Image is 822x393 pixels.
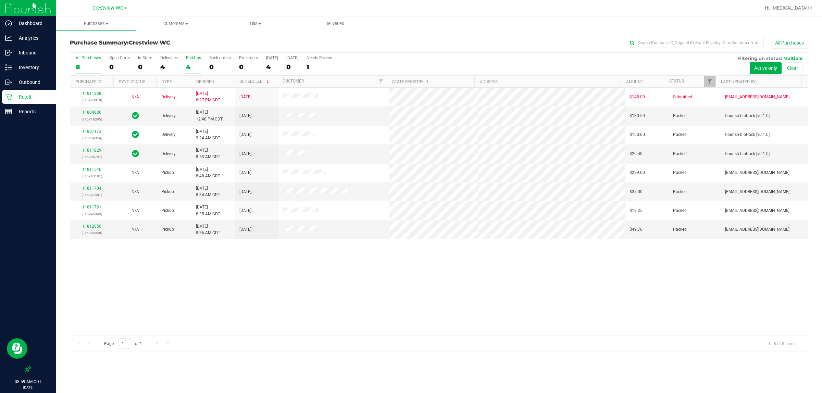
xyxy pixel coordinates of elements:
p: Analytics [12,34,53,42]
div: 0 [239,63,258,71]
span: Delivery [161,151,176,157]
p: Retail [12,93,53,101]
a: 11811791 [82,205,101,210]
button: N/A [132,189,139,195]
span: 1 - 8 of 8 items [763,338,801,348]
a: Purchases [56,16,136,31]
span: Packed [673,207,687,214]
a: Amount [626,79,643,84]
span: [EMAIL_ADDRESS][DOMAIN_NAME] [725,94,789,100]
p: (315953018) [74,97,110,103]
a: 11812050 [82,224,101,229]
span: [DATE] 8:53 AM CDT [196,147,220,160]
a: 11811704 [82,186,101,191]
span: Submitted [673,94,692,100]
p: Reports [12,107,53,116]
p: (315996043) [74,211,110,217]
span: [DATE] [239,226,251,233]
label: Pin the sidebar to full width on large screens [25,366,32,372]
p: 08:59 AM CDT [3,379,53,385]
inline-svg: Inbound [5,49,12,56]
span: Pickup [161,189,174,195]
span: [DATE] [239,94,251,100]
span: $29.40 [630,151,643,157]
div: Open Carts [109,55,130,60]
span: [DATE] 6:27 PM CDT [196,90,220,103]
a: Filter [704,76,715,87]
button: N/A [132,169,139,176]
button: N/A [132,94,139,100]
a: Type [162,79,172,84]
span: Not Applicable [132,208,139,213]
span: [DATE] [239,207,251,214]
input: Search Purchase ID, Original ID, State Registry ID or Customer Name... [627,38,764,48]
div: 4 [266,63,278,71]
span: Delivery [161,94,176,100]
a: Tills [215,16,295,31]
span: [DATE] 12:48 PM CDT [196,109,223,122]
span: Pickup [161,226,174,233]
span: [EMAIL_ADDRESS][DOMAIN_NAME] [725,207,789,214]
span: Page of 1 [98,338,148,349]
span: [DATE] [239,151,251,157]
span: Packed [673,169,687,176]
inline-svg: Retail [5,93,12,100]
div: 0 [286,63,298,71]
span: Filtering on status: [737,55,782,61]
div: [DATE] [286,55,298,60]
span: In Sync [132,130,139,139]
span: flourish-biotrack [v0.1.0] [725,131,770,138]
inline-svg: Reports [5,108,12,115]
div: 8 [76,63,101,71]
a: Purchase ID [75,79,101,84]
span: [DATE] 9:24 AM CDT [196,128,220,141]
span: $19.25 [630,207,643,214]
a: 11804880 [82,110,101,115]
p: (315834354) [74,135,110,141]
span: [EMAIL_ADDRESS][DOMAIN_NAME] [725,226,789,233]
span: Delivery [161,113,176,119]
p: (315987401) [74,192,110,198]
span: Packed [673,113,687,119]
p: (315996797) [74,154,110,160]
a: Customer [283,79,304,84]
div: Pre-orders [239,55,258,60]
iframe: Resource center [7,338,27,359]
span: Packed [673,189,687,195]
span: Multiple [783,55,802,61]
span: [DATE] [239,189,251,195]
span: [DATE] 8:34 AM CDT [196,185,220,198]
span: Crestview WC [92,5,123,11]
div: Deliveries [160,55,178,60]
span: Not Applicable [132,170,139,175]
span: In Sync [132,149,139,159]
div: 0 [138,63,152,71]
span: [DATE] [239,169,251,176]
span: Not Applicable [132,189,139,194]
span: Deliveries [316,21,353,27]
div: Needs Review [307,55,332,60]
div: 0 [109,63,130,71]
a: 11807173 [82,129,101,134]
p: Inventory [12,63,53,72]
span: Pickup [161,207,174,214]
div: Back-orders [209,55,231,60]
a: Sync Status [119,79,145,84]
span: Delivery [161,131,176,138]
a: Status [669,79,684,84]
span: [DATE] 8:36 AM CDT [196,223,220,236]
inline-svg: Outbound [5,79,12,86]
div: All Purchases [76,55,101,60]
a: 11811540 [82,167,101,172]
p: Outbound [12,78,53,86]
span: [DATE] 8:35 AM CDT [196,204,220,217]
span: Purchases [56,21,136,27]
span: $49.70 [630,226,643,233]
a: Filter [375,76,387,87]
span: flourish-biotrack [v0.1.0] [725,151,770,157]
span: Tills [216,21,295,27]
span: $160.00 [630,131,645,138]
a: 11811829 [82,148,101,153]
span: flourish-biotrack [v0.1.0] [725,113,770,119]
span: $37.00 [630,189,643,195]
